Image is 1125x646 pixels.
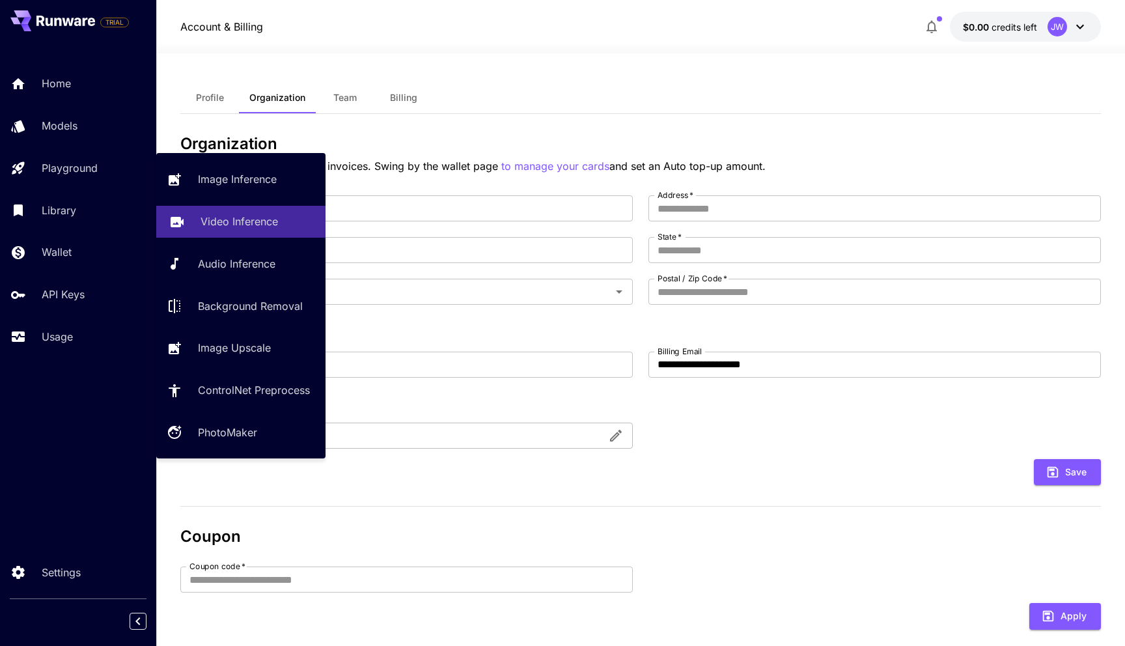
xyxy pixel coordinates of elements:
h3: Coupon [180,527,1101,546]
p: Usage [42,329,73,344]
span: Add your payment card to enable full platform functionality. [100,14,129,30]
span: credits left [992,21,1037,33]
span: Organization [249,92,305,104]
p: Playground [42,160,98,176]
label: State [658,231,682,242]
div: JW [1048,17,1067,36]
button: Collapse sidebar [130,613,146,630]
p: Home [42,76,71,91]
div: Collapse sidebar [139,610,156,633]
a: PhotoMaker [156,417,326,449]
label: Coupon code [189,561,245,572]
a: Audio Inference [156,248,326,280]
a: ControlNet Preprocess [156,374,326,406]
span: and set an Auto top-up amount. [609,160,766,173]
p: PhotoMaker [198,425,257,440]
p: Image Upscale [198,340,271,356]
div: $0.00 [963,20,1037,34]
p: Account & Billing [180,19,263,35]
a: Background Removal [156,290,326,322]
button: $0.00 [950,12,1101,42]
p: Settings [42,565,81,580]
p: Image Inference [198,171,277,187]
p: Library [42,203,76,218]
p: Models [42,118,77,133]
a: Video Inference [156,206,326,238]
span: TRIAL [101,18,128,27]
p: ControlNet Preprocess [198,382,310,398]
span: Billing [390,92,417,104]
a: Image Inference [156,163,326,195]
p: API Keys [42,287,85,302]
span: Profile [196,92,224,104]
p: Audio Inference [198,256,275,272]
h3: Organization [180,135,1101,153]
p: Wallet [42,244,72,260]
p: Background Removal [198,298,303,314]
span: These details pop up on your invoices. Swing by the wallet page [180,160,501,173]
label: Billing Email [658,346,702,357]
label: Address [658,190,693,201]
p: to manage your cards [501,158,609,175]
span: Team [333,92,357,104]
p: Video Inference [201,214,278,229]
span: $0.00 [963,21,992,33]
button: Open [610,283,628,301]
nav: breadcrumb [180,19,263,35]
button: Apply [1029,603,1101,630]
label: Postal / Zip Code [658,273,727,284]
button: Save [1034,459,1101,486]
a: Image Upscale [156,332,326,364]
